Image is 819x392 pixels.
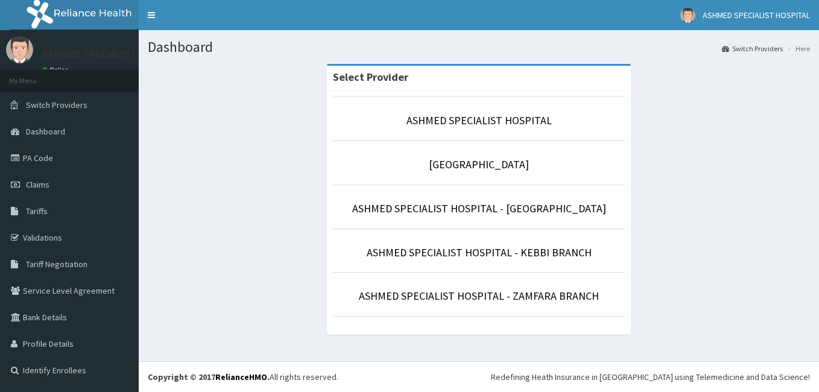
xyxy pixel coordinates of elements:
a: ASHMED SPECIALIST HOSPITAL - ZAMFARA BRANCH [359,289,599,303]
img: User Image [680,8,695,23]
a: ASHMED SPECIALIST HOSPITAL - KEBBI BRANCH [367,245,592,259]
footer: All rights reserved. [139,361,819,392]
li: Here [784,43,810,54]
strong: Copyright © 2017 . [148,371,270,382]
span: Switch Providers [26,100,87,110]
strong: Select Provider [333,70,408,84]
span: Dashboard [26,126,65,137]
div: Redefining Heath Insurance in [GEOGRAPHIC_DATA] using Telemedicine and Data Science! [491,371,810,383]
a: ASHMED SPECIALIST HOSPITAL - [GEOGRAPHIC_DATA] [352,201,606,215]
a: ASHMED SPECIALIST HOSPITAL [406,113,552,127]
span: ASHMED SPECIALIST HOSPITAL [703,10,810,21]
p: ASHMED SPECIALIST HOSPITAL [42,49,186,60]
span: Tariff Negotiation [26,259,87,270]
a: Switch Providers [722,43,783,54]
a: RelianceHMO [215,371,267,382]
a: [GEOGRAPHIC_DATA] [429,157,529,171]
a: Online [42,66,71,74]
span: Claims [26,179,49,190]
span: Tariffs [26,206,48,217]
h1: Dashboard [148,39,810,55]
img: User Image [6,36,33,63]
